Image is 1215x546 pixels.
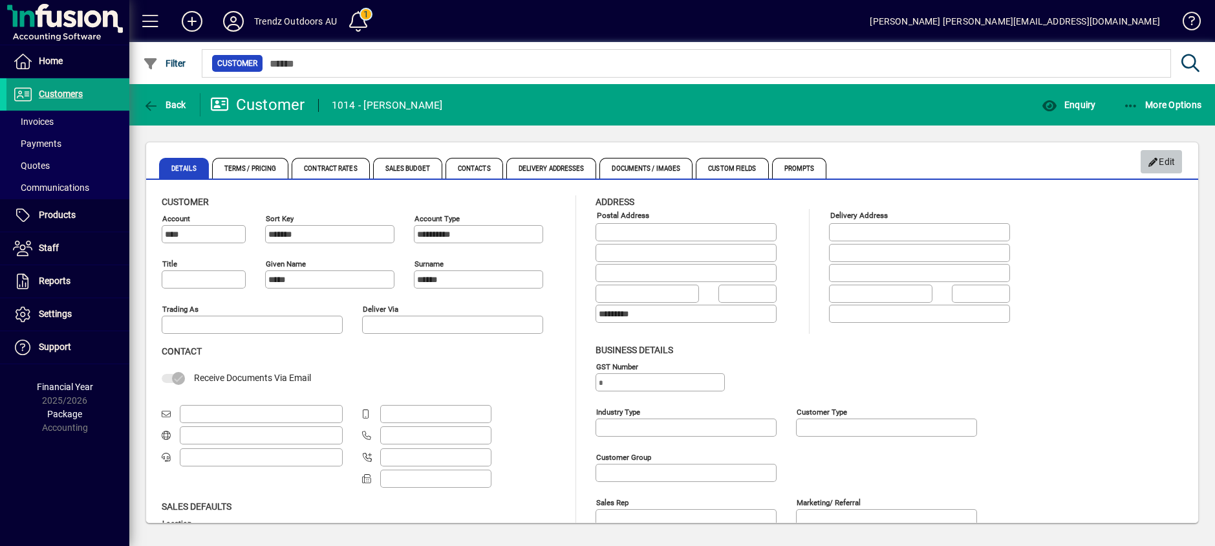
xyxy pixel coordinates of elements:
[39,56,63,66] span: Home
[596,362,638,371] mat-label: GST Number
[596,452,651,461] mat-label: Customer group
[1120,93,1205,116] button: More Options
[13,116,54,127] span: Invoices
[39,243,59,253] span: Staff
[6,177,129,199] a: Communications
[363,305,398,314] mat-label: Deliver via
[797,407,847,416] mat-label: Customer type
[1042,100,1095,110] span: Enquiry
[140,93,189,116] button: Back
[162,197,209,207] span: Customer
[47,409,82,419] span: Package
[6,199,129,232] a: Products
[13,182,89,193] span: Communications
[39,210,76,220] span: Products
[596,197,634,207] span: Address
[254,11,337,32] div: Trendz Outdoors AU
[13,138,61,149] span: Payments
[599,158,693,179] span: Documents / Images
[6,298,129,331] a: Settings
[171,10,213,33] button: Add
[6,133,129,155] a: Payments
[870,11,1160,32] div: [PERSON_NAME] [PERSON_NAME][EMAIL_ADDRESS][DOMAIN_NAME]
[596,407,640,416] mat-label: Industry type
[414,259,444,268] mat-label: Surname
[446,158,503,179] span: Contacts
[39,342,71,352] span: Support
[210,94,305,115] div: Customer
[143,100,186,110] span: Back
[39,309,72,319] span: Settings
[1038,93,1099,116] button: Enquiry
[414,214,460,223] mat-label: Account Type
[140,52,189,75] button: Filter
[143,58,186,69] span: Filter
[292,158,369,179] span: Contract Rates
[1123,100,1202,110] span: More Options
[212,158,289,179] span: Terms / Pricing
[194,373,311,383] span: Receive Documents Via Email
[596,345,673,355] span: Business details
[162,518,191,527] mat-label: Location
[506,158,597,179] span: Delivery Addresses
[159,158,209,179] span: Details
[213,10,254,33] button: Profile
[772,158,827,179] span: Prompts
[1148,151,1176,173] span: Edit
[39,276,70,286] span: Reports
[39,89,83,99] span: Customers
[162,305,199,314] mat-label: Trading as
[162,214,190,223] mat-label: Account
[797,497,861,507] mat-label: Marketing/ Referral
[162,259,177,268] mat-label: Title
[596,497,629,507] mat-label: Sales rep
[1173,3,1199,45] a: Knowledge Base
[266,259,306,268] mat-label: Given name
[6,111,129,133] a: Invoices
[1141,150,1182,173] button: Edit
[6,45,129,78] a: Home
[6,331,129,364] a: Support
[13,160,50,171] span: Quotes
[332,95,443,116] div: 1014 - [PERSON_NAME]
[266,214,294,223] mat-label: Sort key
[6,155,129,177] a: Quotes
[696,158,768,179] span: Custom Fields
[6,265,129,298] a: Reports
[6,232,129,265] a: Staff
[162,501,231,512] span: Sales defaults
[217,57,257,70] span: Customer
[162,346,202,356] span: Contact
[37,382,93,392] span: Financial Year
[373,158,442,179] span: Sales Budget
[129,93,200,116] app-page-header-button: Back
